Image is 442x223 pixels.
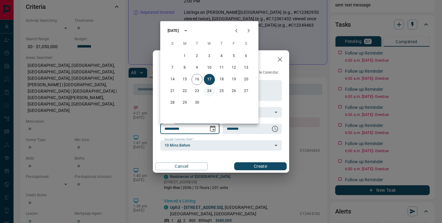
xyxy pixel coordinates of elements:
button: 23 [192,86,203,97]
span: Wednesday [204,38,215,50]
button: 10 [204,62,215,73]
button: Choose date, selected date is Sep 17, 2025 [207,123,219,135]
button: 12 [228,62,239,73]
button: Create [234,162,287,170]
button: 25 [216,86,227,97]
button: 7 [167,62,178,73]
label: Time [227,121,235,125]
button: 8 [179,62,190,73]
button: 18 [216,74,227,85]
button: 22 [179,86,190,97]
label: Date [165,121,172,125]
button: Choose time, selected time is 6:00 AM [269,123,281,135]
button: 26 [228,86,239,97]
button: 9 [192,62,203,73]
span: Thursday [216,38,227,50]
span: Sunday [167,38,178,50]
button: 19 [228,74,239,85]
h2: New Task [153,50,195,70]
button: 5 [228,51,239,62]
button: 11 [216,62,227,73]
button: 30 [192,97,203,108]
span: Friday [228,38,239,50]
button: 17 [204,74,215,85]
button: 6 [241,51,252,62]
button: 4 [216,51,227,62]
button: Previous month [230,25,242,37]
div: 10 Mins Before [160,140,282,151]
span: Tuesday [192,38,203,50]
span: Monday [179,38,190,50]
button: 29 [179,97,190,108]
button: Next month [242,25,255,37]
button: 28 [167,97,178,108]
button: 14 [167,74,178,85]
button: 15 [179,74,190,85]
label: Google Calendar Alert [165,137,194,141]
button: calendar view is open, switch to year view [180,25,191,36]
button: 3 [204,51,215,62]
button: 13 [241,62,252,73]
button: 27 [241,86,252,97]
div: [DATE] [168,28,179,33]
button: Cancel [155,162,208,170]
button: 21 [167,86,178,97]
button: 16 [192,74,203,85]
button: 2 [192,51,203,62]
button: 1 [179,51,190,62]
button: 24 [204,86,215,97]
span: Saturday [241,38,252,50]
button: 20 [241,74,252,85]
